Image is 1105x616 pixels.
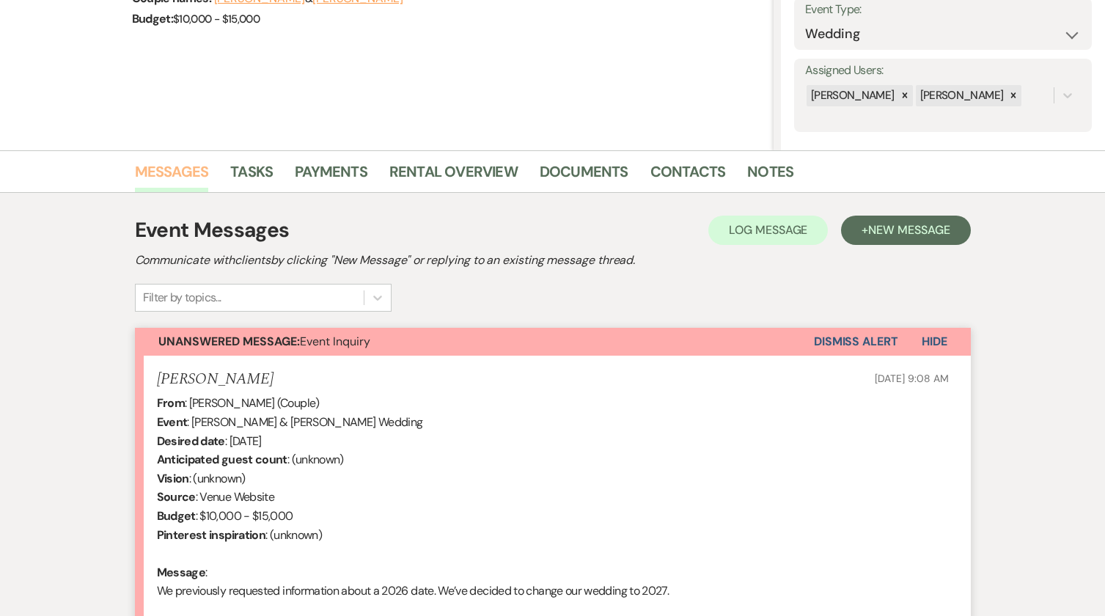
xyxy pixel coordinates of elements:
button: Dismiss Alert [814,328,898,356]
b: Message [157,565,206,580]
strong: Unanswered Message: [158,334,300,349]
span: $10,000 - $15,000 [173,12,260,26]
b: Event [157,414,188,430]
span: [DATE] 9:08 AM [875,372,948,385]
a: Payments [295,160,367,192]
a: Notes [747,160,793,192]
div: Filter by topics... [143,289,221,307]
b: Source [157,489,196,505]
div: [PERSON_NAME] [807,85,897,106]
b: Desired date [157,433,225,449]
div: [PERSON_NAME] [916,85,1006,106]
b: Vision [157,471,189,486]
button: +New Message [841,216,970,245]
span: New Message [868,222,950,238]
span: Budget: [132,11,174,26]
h5: [PERSON_NAME] [157,370,274,389]
span: Event Inquiry [158,334,370,349]
label: Assigned Users: [805,60,1081,81]
span: Hide [922,334,947,349]
b: From [157,395,185,411]
a: Contacts [650,160,726,192]
h2: Communicate with clients by clicking "New Message" or replying to an existing message thread. [135,252,971,269]
h1: Event Messages [135,215,290,246]
a: Rental Overview [389,160,518,192]
span: Log Message [729,222,807,238]
button: Unanswered Message:Event Inquiry [135,328,814,356]
a: Tasks [230,160,273,192]
a: Messages [135,160,209,192]
b: Anticipated guest count [157,452,287,467]
a: Documents [540,160,628,192]
b: Pinterest inspiration [157,527,266,543]
button: Log Message [708,216,828,245]
b: Budget [157,508,196,524]
button: Hide [898,328,971,356]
